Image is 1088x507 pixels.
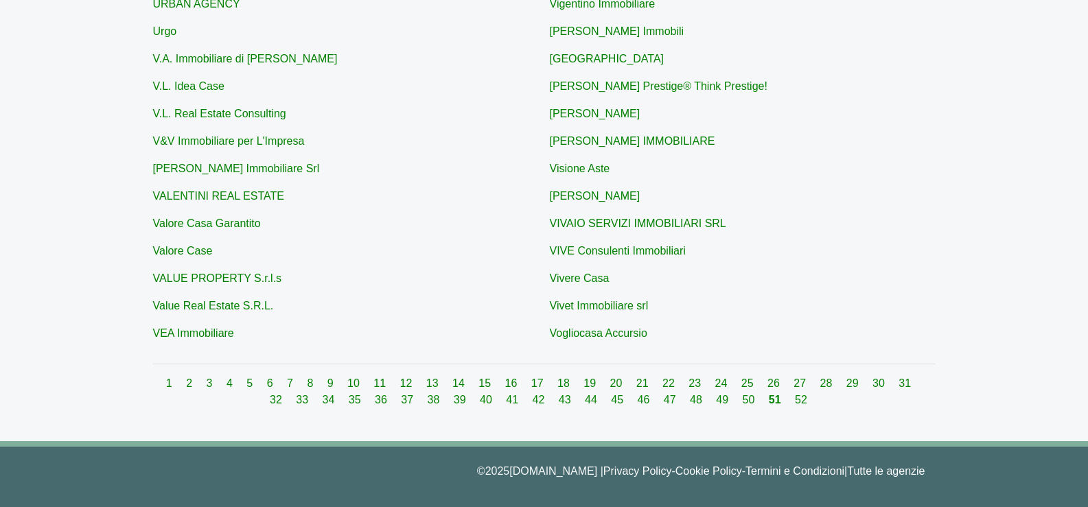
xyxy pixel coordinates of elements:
a: 40 [480,394,495,405]
a: Urgo [153,25,177,37]
a: 7 [287,377,296,389]
a: VALENTINI REAL ESTATE [153,190,284,202]
a: 36 [375,394,390,405]
a: 43 [559,394,574,405]
a: 45 [611,394,626,405]
a: 17 [531,377,546,389]
a: 34 [323,394,338,405]
a: 51 [769,394,784,405]
a: 22 [662,377,678,389]
a: [PERSON_NAME] Prestige® Think Prestige! [550,80,767,92]
a: VIVE Consulenti Immobiliari [550,245,686,257]
a: 3 [207,377,216,389]
a: 31 [899,377,911,389]
a: Vivere Casa [550,272,610,284]
a: 28 [820,377,835,389]
a: 47 [664,394,679,405]
a: Visione Aste [550,163,610,174]
a: Cookie Policy [675,465,742,477]
a: VEA Immobiliare [153,327,234,339]
a: Value Real Estate S.R.L. [153,300,274,311]
a: Termini e Condizioni [745,465,844,477]
a: 18 [557,377,572,389]
a: [GEOGRAPHIC_DATA] [550,53,664,64]
a: 1 [166,377,175,389]
a: 37 [401,394,416,405]
a: V&V Immobiliare per L'Impresa [153,135,305,147]
a: [PERSON_NAME] IMMOBILIARE [550,135,715,147]
a: 9 [327,377,336,389]
a: Valore Casa Garantito [153,217,261,229]
a: [PERSON_NAME] [550,108,640,119]
a: [PERSON_NAME] Immobiliare Srl [153,163,320,174]
a: 38 [428,394,443,405]
a: 33 [296,394,311,405]
a: V.L. Idea Case [153,80,224,92]
a: 6 [267,377,276,389]
a: 42 [533,394,548,405]
a: 15 [478,377,494,389]
a: Vogliocasa Accursio [550,327,647,339]
a: Privacy Policy [603,465,672,477]
a: 48 [690,394,705,405]
a: 46 [638,394,653,405]
a: 52 [795,394,807,405]
a: 30 [872,377,888,389]
a: 44 [585,394,600,405]
a: VALUE PROPERTY S.r.l.s [153,272,282,284]
a: 25 [741,377,756,389]
a: [PERSON_NAME] Immobili [550,25,684,37]
a: 20 [610,377,625,389]
a: 24 [715,377,730,389]
a: 10 [347,377,362,389]
a: 41 [506,394,521,405]
a: 19 [583,377,599,389]
a: 35 [349,394,364,405]
a: 49 [716,394,731,405]
a: 26 [767,377,783,389]
a: Tutte le agenzie [847,465,925,477]
a: 50 [743,394,758,405]
a: 2 [186,377,195,389]
a: 8 [307,377,316,389]
a: 14 [452,377,467,389]
a: 12 [400,377,415,389]
a: 29 [846,377,861,389]
a: 13 [426,377,441,389]
a: 23 [688,377,704,389]
p: © 2025 [DOMAIN_NAME] | - - | [163,463,925,480]
a: 32 [270,394,285,405]
a: 27 [794,377,809,389]
a: 16 [505,377,520,389]
a: 11 [373,377,389,389]
a: V.L. Real Estate Consulting [153,108,286,119]
a: [PERSON_NAME] [550,190,640,202]
a: Vivet Immobiliare srl [550,300,649,311]
a: VIVAIO SERVIZI IMMOBILIARI SRL [550,217,726,229]
a: V.A. Immobiliare di [PERSON_NAME] [153,53,338,64]
a: 39 [454,394,469,405]
a: 4 [227,377,235,389]
a: Valore Case [153,245,213,257]
a: 21 [636,377,651,389]
a: 5 [246,377,255,389]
